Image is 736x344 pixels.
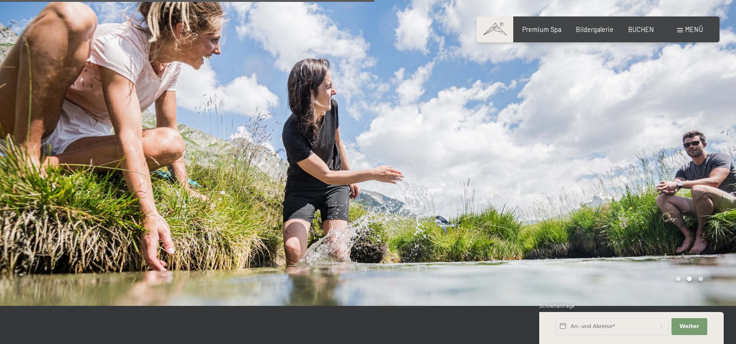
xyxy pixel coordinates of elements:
button: Weiter [671,318,707,335]
span: Menü [685,25,703,33]
span: Weiter [679,323,699,330]
div: Carousel Page 1 [676,277,681,281]
a: Bildergalerie [576,25,614,33]
div: Carousel Pagination [673,277,703,281]
a: Premium Spa [522,25,561,33]
a: BUCHEN [628,25,654,33]
div: Carousel Page 2 (Current Slide) [687,277,692,281]
span: Schnellanfrage [539,303,574,309]
div: Carousel Page 3 [698,277,703,281]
